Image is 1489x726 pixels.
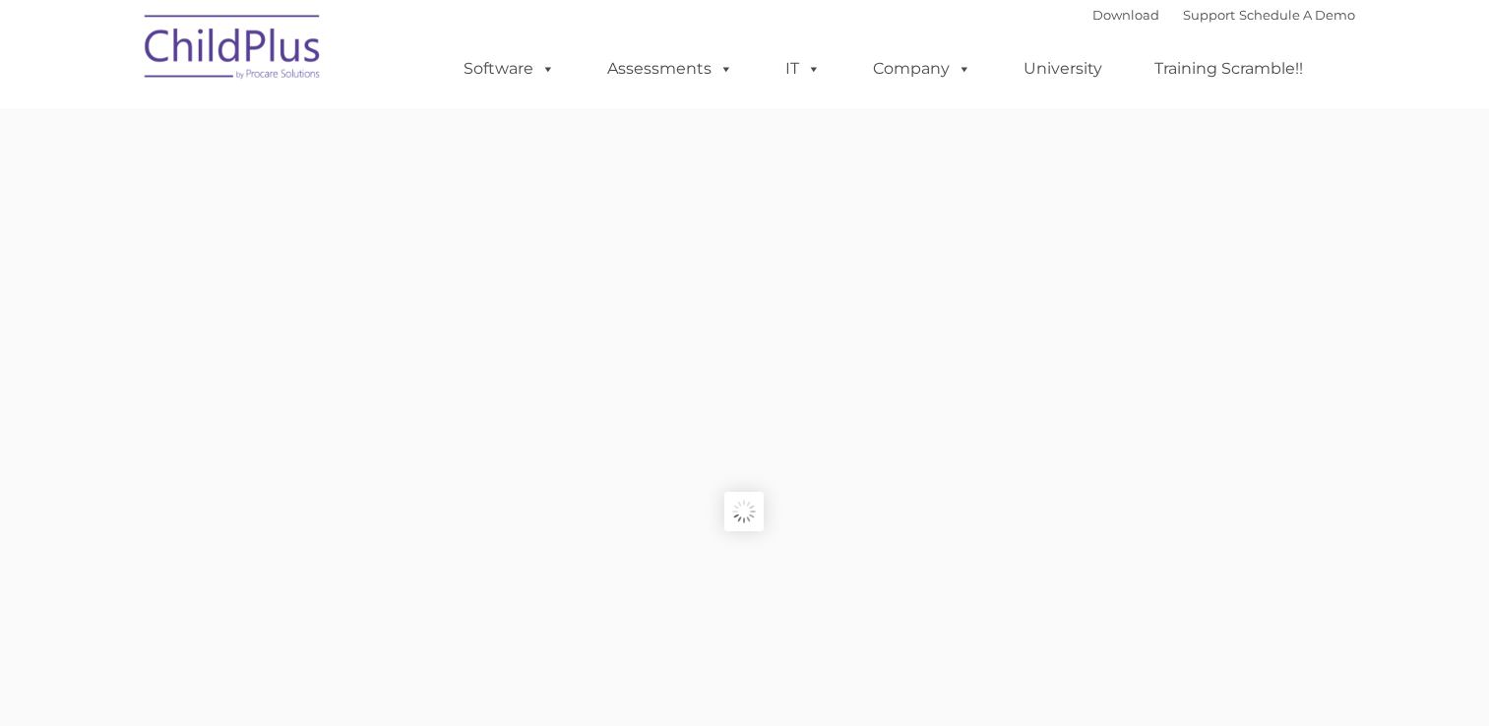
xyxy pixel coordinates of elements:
[1092,7,1355,23] font: |
[1239,7,1355,23] a: Schedule A Demo
[135,1,332,99] img: ChildPlus by Procare Solutions
[766,49,840,89] a: IT
[1183,7,1235,23] a: Support
[588,49,753,89] a: Assessments
[1092,7,1159,23] a: Download
[1004,49,1122,89] a: University
[853,49,991,89] a: Company
[1135,49,1323,89] a: Training Scramble!!
[444,49,575,89] a: Software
